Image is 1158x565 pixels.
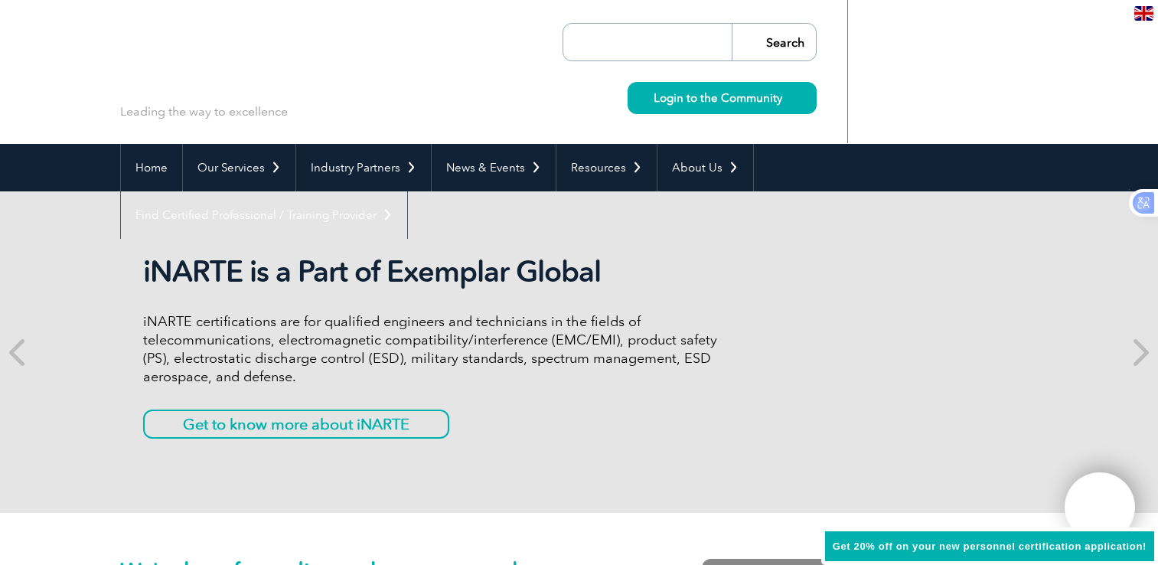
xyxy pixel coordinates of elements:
a: News & Events [432,144,556,191]
h2: iNARTE is a Part of Exemplar Global [143,254,717,289]
a: Get to know more about iNARTE [143,410,449,439]
p: Leading the way to excellence [120,103,288,120]
a: Our Services [183,144,295,191]
input: Search [732,24,816,60]
p: iNARTE certifications are for qualified engineers and technicians in the fields of telecommunicat... [143,312,717,386]
a: Find Certified Professional / Training Provider [121,191,407,239]
span: Get 20% off on your new personnel certification application! [833,541,1147,552]
a: About Us [657,144,753,191]
img: svg+xml;nitro-empty-id=MzcwOjIyMw==-1;base64,PHN2ZyB2aWV3Qm94PSIwIDAgMTEgMTEiIHdpZHRoPSIxMSIgaGVp... [782,93,791,102]
a: Resources [556,144,657,191]
a: Industry Partners [296,144,431,191]
img: en [1134,6,1153,21]
a: Login to the Community [628,82,817,114]
img: svg+xml;nitro-empty-id=MTgxNToxMTY=-1;base64,PHN2ZyB2aWV3Qm94PSIwIDAgNDAwIDQwMCIgd2lkdGg9IjQwMCIg... [1081,488,1119,527]
a: Home [121,144,182,191]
